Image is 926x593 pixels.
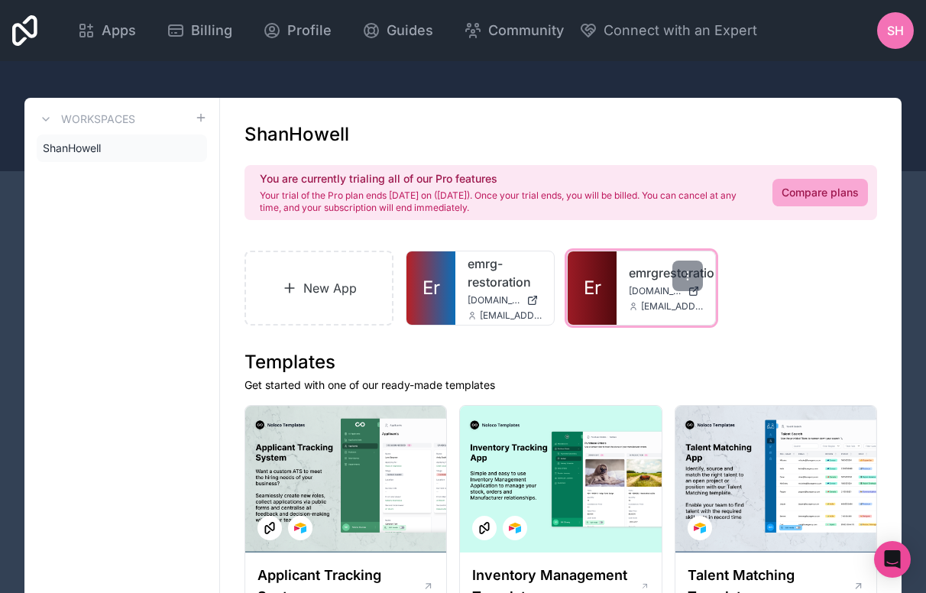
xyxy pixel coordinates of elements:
[387,20,433,41] span: Guides
[468,254,542,291] a: emrg-restoration
[629,285,682,297] span: [DOMAIN_NAME]
[641,300,703,313] span: [EMAIL_ADDRESS][DOMAIN_NAME]
[43,141,101,156] span: ShanHowell
[251,14,344,47] a: Profile
[694,522,706,534] img: Airtable Logo
[468,294,520,306] span: [DOMAIN_NAME]
[244,251,393,326] a: New App
[244,378,877,393] p: Get started with one of our ready-made templates
[509,522,521,534] img: Airtable Logo
[579,20,757,41] button: Connect with an Expert
[772,179,868,206] a: Compare plans
[629,285,703,297] a: [DOMAIN_NAME]
[37,134,207,162] a: ShanHowell
[154,14,244,47] a: Billing
[37,110,135,128] a: Workspaces
[480,309,542,322] span: [EMAIL_ADDRESS][DOMAIN_NAME]
[452,14,576,47] a: Community
[584,276,601,300] span: Er
[191,20,232,41] span: Billing
[350,14,445,47] a: Guides
[488,20,564,41] span: Community
[406,251,455,325] a: Er
[260,190,754,214] p: Your trial of the Pro plan ends [DATE] on ([DATE]). Once your trial ends, you will be billed. You...
[874,541,911,578] div: Open Intercom Messenger
[287,20,332,41] span: Profile
[629,264,703,282] a: emrgrestoration
[244,350,877,374] h1: Templates
[294,522,306,534] img: Airtable Logo
[887,21,904,40] span: SH
[604,20,757,41] span: Connect with an Expert
[61,112,135,127] h3: Workspaces
[102,20,136,41] span: Apps
[468,294,542,306] a: [DOMAIN_NAME]
[65,14,148,47] a: Apps
[260,171,754,186] h2: You are currently trialing all of our Pro features
[568,251,617,325] a: Er
[244,122,349,147] h1: ShanHowell
[423,276,440,300] span: Er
